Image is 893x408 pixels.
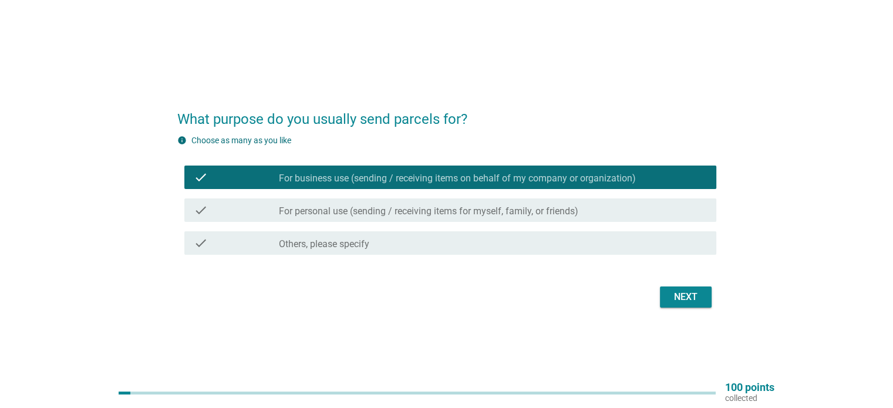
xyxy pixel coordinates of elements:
[177,136,187,145] i: info
[279,238,369,250] label: Others, please specify
[725,393,774,403] p: collected
[194,170,208,184] i: check
[669,290,702,304] div: Next
[725,382,774,393] p: 100 points
[279,173,636,184] label: For business use (sending / receiving items on behalf of my company or organization)
[279,205,578,217] label: For personal use (sending / receiving items for myself, family, or friends)
[194,236,208,250] i: check
[177,97,716,130] h2: What purpose do you usually send parcels for?
[191,136,291,145] label: Choose as many as you like
[194,203,208,217] i: check
[660,286,712,308] button: Next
